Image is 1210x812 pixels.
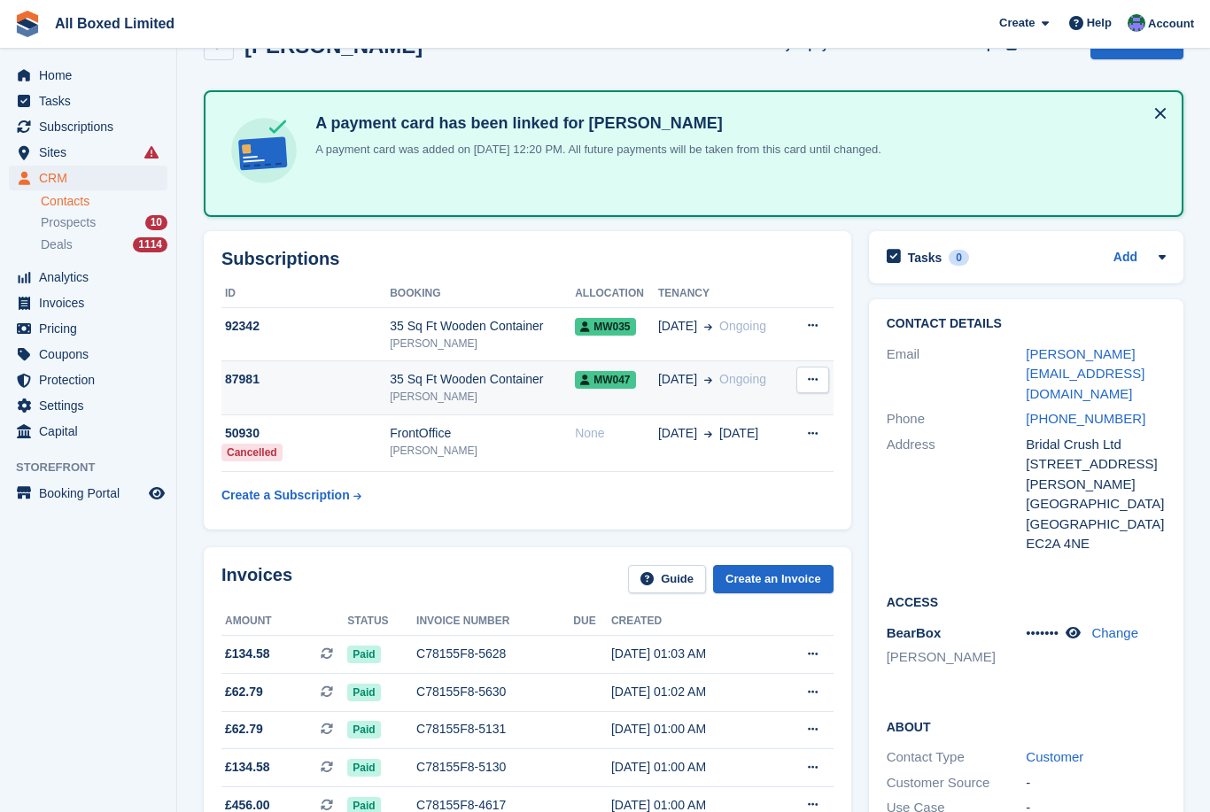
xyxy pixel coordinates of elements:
div: 1114 [133,237,167,252]
div: [DATE] 01:03 AM [611,645,771,663]
span: £62.79 [225,683,263,701]
span: Home [39,63,145,88]
span: Paid [347,759,380,777]
div: 0 [949,250,969,266]
a: menu [9,114,167,139]
span: Pricing [39,316,145,341]
span: Subscriptions [39,114,145,139]
a: menu [9,265,167,290]
span: [DATE] [658,317,697,336]
span: [DATE] [719,424,758,443]
img: card-linked-ebf98d0992dc2aeb22e95c0e3c79077019eb2392cfd83c6a337811c24bc77127.svg [227,113,301,188]
th: Amount [221,607,347,636]
div: EC2A 4NE [1026,534,1166,554]
div: [PERSON_NAME] [390,443,575,459]
a: Customer [1026,749,1083,764]
div: [GEOGRAPHIC_DATA] [1026,494,1166,514]
span: Sites [39,140,145,165]
div: Bridal Crush Ltd [1026,435,1166,455]
span: Settings [39,393,145,418]
a: All Boxed Limited [48,9,182,38]
span: [DATE] [658,424,697,443]
a: menu [9,481,167,506]
div: Create a Subscription [221,486,350,505]
div: Phone [887,409,1027,429]
a: [PHONE_NUMBER] [1026,411,1145,426]
span: MW047 [575,371,635,389]
div: [PERSON_NAME] [390,389,575,405]
div: 87981 [221,370,390,389]
div: C78155F8-5628 [416,645,573,663]
th: Created [611,607,771,636]
div: [DATE] 01:00 AM [611,758,771,777]
div: 50930 [221,424,390,443]
th: Status [347,607,416,636]
h2: Access [887,592,1166,610]
div: 35 Sq Ft Wooden Container [390,370,575,389]
th: ID [221,280,390,308]
a: Preview store [146,483,167,504]
span: Protection [39,367,145,392]
span: £134.58 [225,758,270,777]
span: Ongoing [719,319,766,333]
span: Storefront [16,459,176,476]
div: FrontOffice [390,424,575,443]
div: None [575,424,658,443]
a: Create an Invoice [713,565,834,594]
div: [PERSON_NAME] [390,336,575,352]
th: Invoice number [416,607,573,636]
div: Address [887,435,1027,554]
a: Deals 1114 [41,236,167,254]
div: Cancelled [221,444,283,461]
h2: About [887,717,1166,735]
a: Guide [628,565,706,594]
div: [STREET_ADDRESS][PERSON_NAME] [1026,454,1166,494]
div: C78155F8-5130 [416,758,573,777]
span: Invoices [39,290,145,315]
div: Customer Source [887,773,1027,793]
th: Booking [390,280,575,308]
a: menu [9,393,167,418]
span: Account [1148,15,1194,33]
div: Contact Type [887,747,1027,768]
img: stora-icon-8386f47178a22dfd0bd8f6a31ec36ba5ce8667c1dd55bd0f319d3a0aa187defe.svg [14,11,41,37]
span: Tasks [39,89,145,113]
span: ••••••• [1026,625,1059,640]
a: Prospects 10 [41,213,167,232]
div: [GEOGRAPHIC_DATA] [1026,514,1166,535]
h2: Contact Details [887,317,1166,331]
a: menu [9,316,167,341]
h2: Tasks [908,250,942,266]
a: menu [9,290,167,315]
span: Paid [347,721,380,739]
span: £134.58 [225,645,270,663]
a: Change [1091,625,1138,640]
div: [DATE] 01:02 AM [611,683,771,701]
div: 10 [145,215,167,230]
div: 35 Sq Ft Wooden Container [390,317,575,336]
div: Email [887,344,1027,405]
a: menu [9,367,167,392]
div: 92342 [221,317,390,336]
div: C78155F8-5630 [416,683,573,701]
p: A payment card was added on [DATE] 12:20 PM. All future payments will be taken from this card unt... [308,141,881,159]
span: MW035 [575,318,635,336]
img: Liam Spencer [1128,14,1145,32]
span: CRM [39,166,145,190]
a: menu [9,166,167,190]
a: [PERSON_NAME][EMAIL_ADDRESS][DOMAIN_NAME] [1026,346,1144,401]
div: - [1026,773,1166,793]
span: Booking Portal [39,481,145,506]
span: Create [999,14,1035,32]
span: BearBox [887,625,942,640]
span: Capital [39,419,145,444]
a: Add [1113,248,1137,268]
a: menu [9,63,167,88]
span: Ongoing [719,372,766,386]
span: £62.79 [225,720,263,739]
th: Due [573,607,611,636]
h2: Invoices [221,565,292,594]
span: Prospects [41,214,96,231]
a: menu [9,419,167,444]
a: Create a Subscription [221,479,361,512]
